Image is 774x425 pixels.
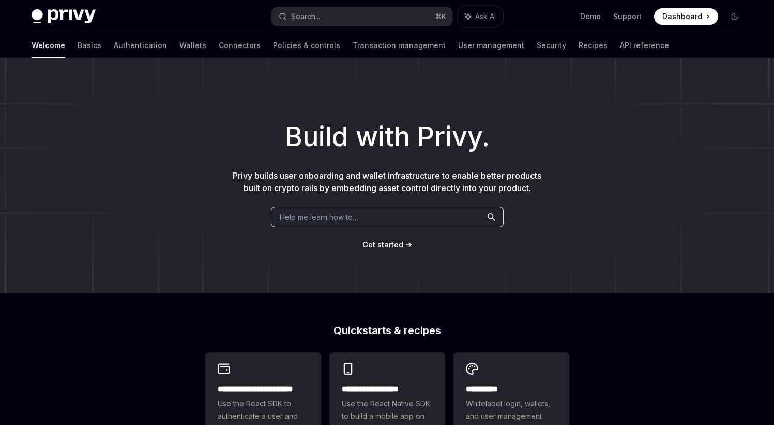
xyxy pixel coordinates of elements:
a: Basics [78,33,101,58]
div: Search... [291,10,320,23]
a: Connectors [219,33,261,58]
a: Security [537,33,566,58]
span: ⌘ K [435,12,446,21]
a: Authentication [114,33,167,58]
a: Policies & controls [273,33,340,58]
img: dark logo [32,9,96,24]
a: Transaction management [353,33,446,58]
a: Get started [362,240,403,250]
span: Privy builds user onboarding and wallet infrastructure to enable better products built on crypto ... [233,170,541,193]
span: Ask AI [475,11,496,22]
a: API reference [620,33,669,58]
button: Toggle dark mode [726,8,743,25]
a: Welcome [32,33,65,58]
button: Ask AI [458,7,503,26]
span: Dashboard [662,11,702,22]
a: Demo [580,11,601,22]
a: User management [458,33,524,58]
h2: Quickstarts & recipes [205,325,569,336]
h1: Build with Privy. [17,117,757,157]
a: Support [613,11,642,22]
a: Recipes [579,33,608,58]
span: Get started [362,240,403,249]
a: Dashboard [654,8,718,25]
button: Search...⌘K [271,7,452,26]
span: Help me learn how to… [280,212,358,223]
a: Wallets [179,33,206,58]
